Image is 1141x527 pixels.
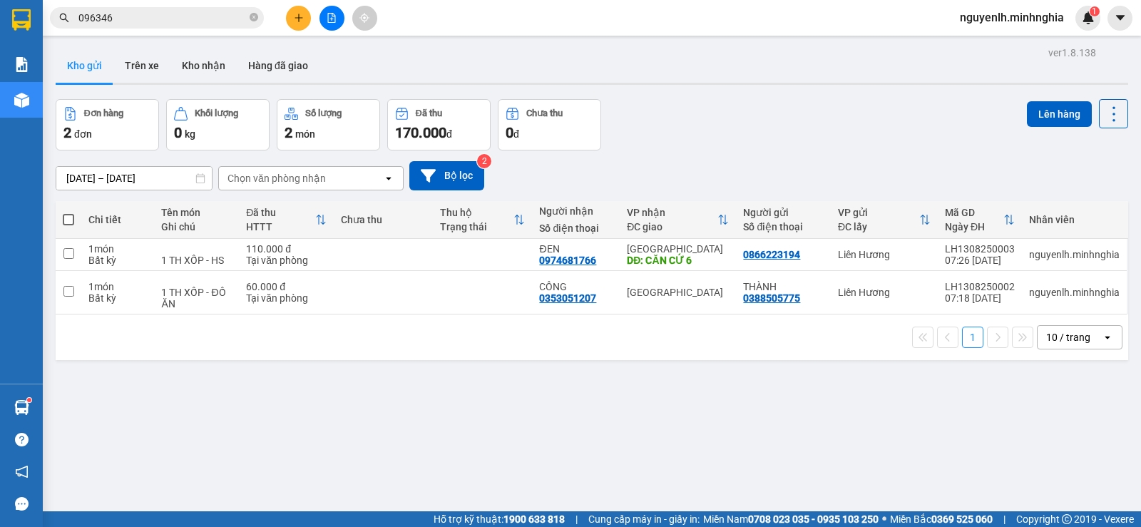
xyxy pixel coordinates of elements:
span: 0 [506,124,513,141]
div: Liên Hương [838,249,931,260]
span: message [15,497,29,511]
svg: open [1102,332,1113,343]
span: notification [15,465,29,479]
sup: 1 [27,398,31,402]
div: ĐEN [539,243,613,255]
div: 1 món [88,243,147,255]
span: 2 [285,124,292,141]
span: Hỗ trợ kỹ thuật: [434,511,565,527]
div: Số lượng [305,108,342,118]
button: Bộ lọc [409,161,484,190]
div: Người nhận [539,205,613,217]
div: 0866223194 [743,249,800,260]
div: Số điện thoại [539,222,613,234]
div: Mã GD [945,207,1003,218]
div: Chọn văn phòng nhận [227,171,326,185]
span: kg [185,128,195,140]
span: Cung cấp máy in - giấy in: [588,511,700,527]
div: Liên Hương [838,287,931,298]
div: 07:26 [DATE] [945,255,1015,266]
div: LH1308250003 [945,243,1015,255]
span: close-circle [250,11,258,25]
div: [GEOGRAPHIC_DATA] [627,243,729,255]
div: 0974681766 [539,255,596,266]
button: 1 [962,327,983,348]
div: DĐ: CĂN CỨ 6 [627,255,729,266]
span: aim [359,13,369,23]
button: Đã thu170.000đ [387,99,491,150]
span: 0 [174,124,182,141]
button: plus [286,6,311,31]
input: Select a date range. [56,167,212,190]
sup: 1 [1090,6,1100,16]
span: Miền Bắc [890,511,993,527]
div: ver 1.8.138 [1048,45,1096,61]
div: Chưa thu [526,108,563,118]
span: 2 [63,124,71,141]
span: đơn [74,128,92,140]
span: | [575,511,578,527]
div: THÀNH [743,281,823,292]
div: Chi tiết [88,214,147,225]
span: 170.000 [395,124,446,141]
div: Thu hộ [440,207,513,218]
div: CÔNG [539,281,613,292]
div: Tại văn phòng [246,255,326,266]
strong: 0369 525 060 [931,513,993,525]
img: warehouse-icon [14,400,29,415]
button: Khối lượng0kg [166,99,270,150]
div: 1 TH XỐP - HS [161,255,232,266]
strong: 1900 633 818 [503,513,565,525]
div: Đã thu [246,207,314,218]
img: icon-new-feature [1082,11,1095,24]
strong: 0708 023 035 - 0935 103 250 [748,513,879,525]
span: file-add [327,13,337,23]
sup: 2 [477,154,491,168]
span: | [1003,511,1006,527]
div: Tại văn phòng [246,292,326,304]
div: 110.000 đ [246,243,326,255]
div: Ghi chú [161,221,232,232]
div: 60.000 đ [246,281,326,292]
button: Hàng đã giao [237,48,319,83]
div: Chưa thu [341,214,426,225]
button: file-add [319,6,344,31]
div: nguyenlh.minhnghia [1029,249,1120,260]
div: Đã thu [416,108,442,118]
div: Tên món [161,207,232,218]
button: aim [352,6,377,31]
div: LH1308250002 [945,281,1015,292]
div: Bất kỳ [88,292,147,304]
div: Người gửi [743,207,823,218]
div: 0388505775 [743,292,800,304]
span: nguyenlh.minhnghia [948,9,1075,26]
div: Ngày ĐH [945,221,1003,232]
button: Chưa thu0đ [498,99,601,150]
span: search [59,13,69,23]
button: caret-down [1107,6,1132,31]
th: Toggle SortBy [433,201,532,239]
th: Toggle SortBy [831,201,938,239]
div: 0353051207 [539,292,596,304]
button: Số lượng2món [277,99,380,150]
button: Kho nhận [170,48,237,83]
div: nguyenlh.minhnghia [1029,287,1120,298]
div: Số điện thoại [743,221,823,232]
div: 10 / trang [1046,330,1090,344]
span: caret-down [1114,11,1127,24]
span: đ [513,128,519,140]
div: Nhân viên [1029,214,1120,225]
button: Lên hàng [1027,101,1092,127]
div: ĐC giao [627,221,717,232]
span: ⚪️ [882,516,886,522]
span: copyright [1062,514,1072,524]
div: HTTT [246,221,314,232]
div: 07:18 [DATE] [945,292,1015,304]
th: Toggle SortBy [620,201,736,239]
span: Miền Nam [703,511,879,527]
div: Trạng thái [440,221,513,232]
div: Bất kỳ [88,255,147,266]
span: đ [446,128,452,140]
span: 1 [1092,6,1097,16]
img: logo-vxr [12,9,31,31]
